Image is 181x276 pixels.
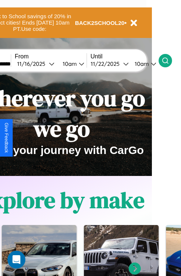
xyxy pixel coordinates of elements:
[15,53,87,60] label: From
[59,60,79,67] div: 10am
[91,60,123,67] div: 11 / 22 / 2025
[75,20,125,26] b: BACK2SCHOOL20
[17,60,49,67] div: 11 / 16 / 2025
[129,60,159,68] button: 10am
[7,251,25,269] div: Open Intercom Messenger
[57,60,87,68] button: 10am
[4,123,9,153] div: Give Feedback
[131,60,151,67] div: 10am
[15,60,57,68] button: 11/16/2025
[91,53,159,60] label: Until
